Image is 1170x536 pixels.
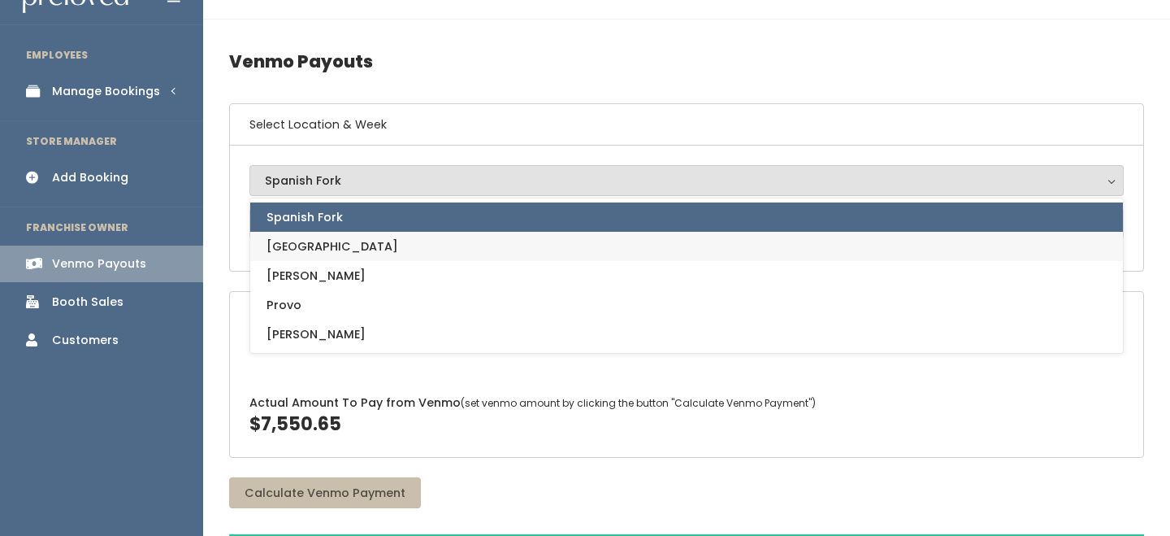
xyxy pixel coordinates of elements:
h4: Venmo Payouts [229,39,1144,84]
h6: Select Location & Week [230,104,1143,146]
span: $7,550.65 [249,412,341,437]
div: Add Booking [52,169,128,186]
div: Venmo Payouts [52,255,146,272]
span: [PERSON_NAME] [266,325,366,343]
span: [PERSON_NAME] [266,267,366,285]
span: Spanish Fork [266,208,343,226]
div: Spanish Fork [265,172,1108,190]
div: Actual Amount To Pay from Venmo [230,375,1143,457]
button: Calculate Venmo Payment [229,477,421,508]
button: Spanish Fork [249,165,1124,196]
div: Booth Sales [52,294,123,311]
div: Manage Bookings [52,83,160,100]
div: Customers [52,332,119,349]
span: Provo [266,296,301,314]
span: (set venmo amount by clicking the button "Calculate Venmo Payment") [461,396,816,410]
div: Estimated Total To Pay From Current Sales: [230,292,1143,374]
span: [GEOGRAPHIC_DATA] [266,237,398,255]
